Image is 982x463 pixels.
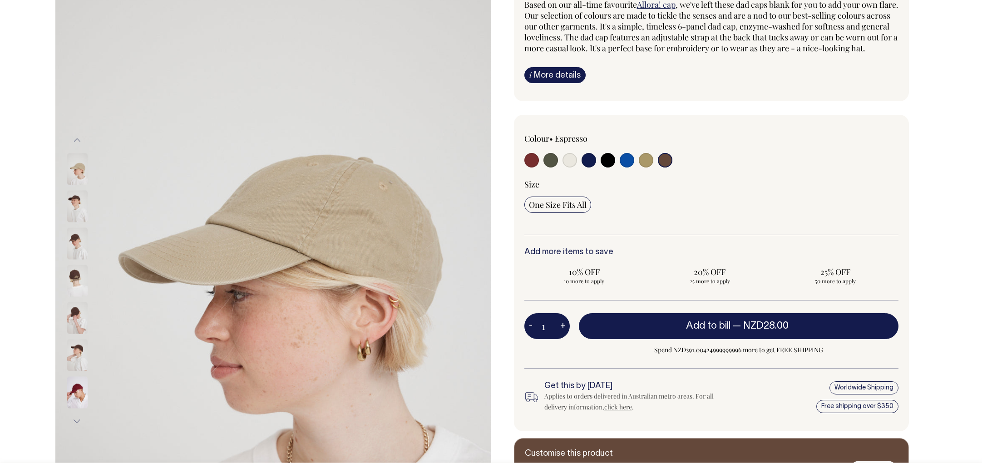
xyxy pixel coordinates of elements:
span: i [529,70,532,79]
h6: Get this by [DATE] [544,382,729,391]
label: Espresso [555,133,587,144]
input: 10% OFF 10 more to apply [524,264,645,287]
span: • [549,133,553,144]
button: Next [70,411,84,431]
input: 25% OFF 50 more to apply [775,264,896,287]
span: One Size Fits All [529,199,587,210]
img: espresso [67,302,88,334]
span: 25 more to apply [654,277,765,285]
button: + [556,317,570,335]
a: iMore details [524,67,586,83]
span: 25% OFF [780,266,891,277]
span: Spend NZD391.00424999999996 more to get FREE SHIPPING [579,345,898,355]
span: 10 more to apply [529,277,640,285]
input: 20% OFF 25 more to apply [650,264,770,287]
img: espresso [67,227,88,259]
span: 50 more to apply [780,277,891,285]
img: washed-khaki [67,153,88,185]
div: Size [524,179,898,190]
span: NZD28.00 [743,321,789,330]
span: Add to bill [686,321,730,330]
button: Previous [70,130,84,151]
span: 20% OFF [654,266,765,277]
button: Add to bill —NZD28.00 [579,313,898,339]
div: Applies to orders delivered in Australian metro areas. For all delivery information, . [544,391,729,413]
span: 10% OFF [529,266,640,277]
span: — [733,321,791,330]
button: - [524,317,537,335]
img: espresso [67,339,88,371]
img: espresso [67,190,88,222]
h6: Add more items to save [524,248,898,257]
h6: Customise this product [525,449,670,458]
div: Colour [524,133,674,144]
img: burgundy [67,376,88,408]
input: One Size Fits All [524,197,591,213]
img: espresso [67,265,88,296]
a: click here [604,403,632,411]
